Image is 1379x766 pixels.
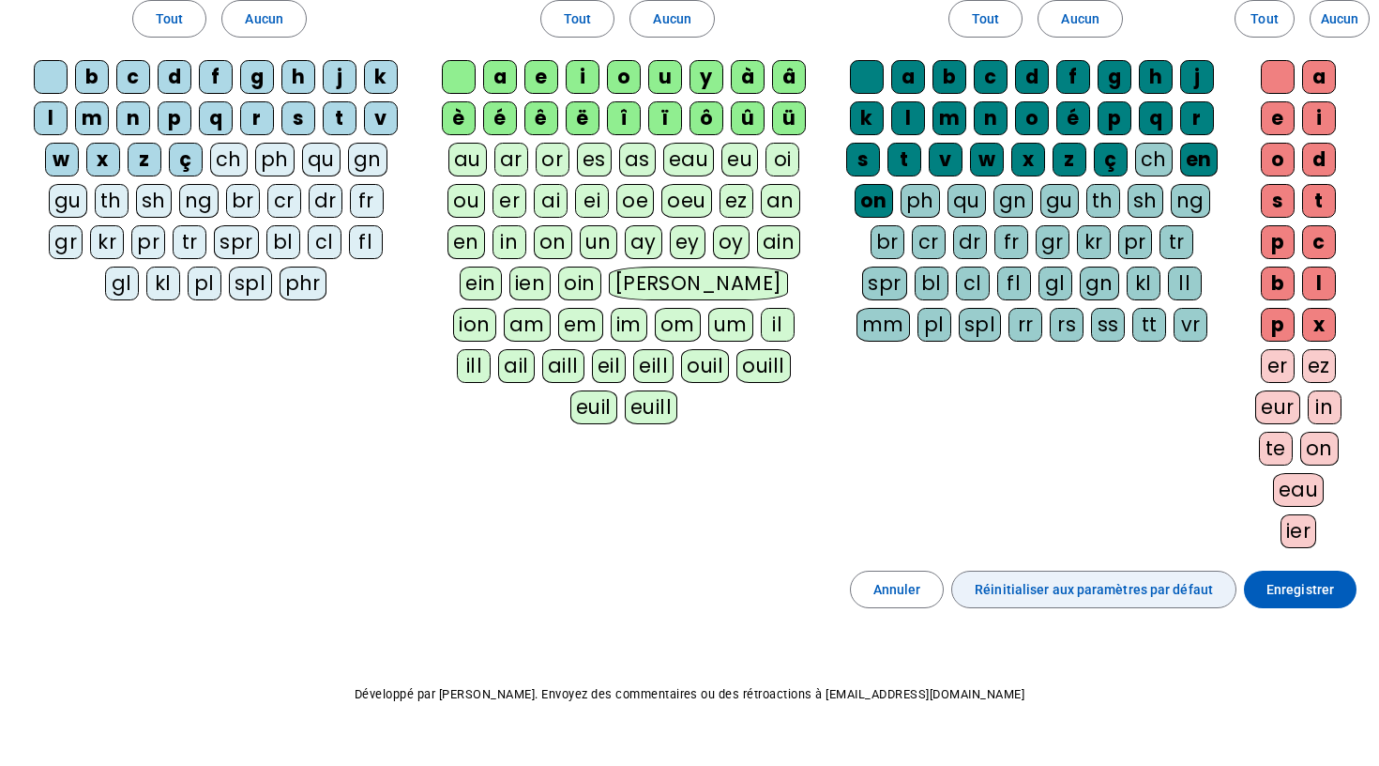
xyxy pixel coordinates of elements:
[179,184,219,218] div: ng
[494,143,528,176] div: ar
[765,143,799,176] div: oi
[1036,225,1069,259] div: gr
[1255,391,1300,424] div: eur
[350,184,384,218] div: fr
[713,225,750,259] div: oy
[1132,308,1166,342] div: tt
[1168,267,1202,300] div: ll
[498,349,535,383] div: ail
[757,225,801,259] div: ain
[34,101,68,135] div: l
[972,8,999,30] span: Tout
[901,184,940,218] div: ph
[1261,349,1295,383] div: er
[558,308,603,342] div: em
[1259,432,1293,466] div: te
[280,267,327,300] div: phr
[492,225,526,259] div: in
[1171,184,1210,218] div: ng
[1038,267,1072,300] div: gl
[267,184,301,218] div: cr
[1061,8,1099,30] span: Aucun
[173,225,206,259] div: tr
[850,101,884,135] div: k
[1302,60,1336,94] div: a
[156,8,183,30] span: Tout
[761,184,800,218] div: an
[721,143,758,176] div: eu
[188,267,221,300] div: pl
[689,101,723,135] div: ô
[199,101,233,135] div: q
[932,101,966,135] div: m
[1139,101,1173,135] div: q
[625,225,662,259] div: ay
[1159,225,1193,259] div: tr
[214,225,259,259] div: spr
[1180,101,1214,135] div: r
[245,8,282,30] span: Aucun
[1015,101,1049,135] div: o
[116,101,150,135] div: n
[566,101,599,135] div: ë
[1015,60,1049,94] div: d
[1008,308,1042,342] div: rr
[997,267,1031,300] div: fl
[891,60,925,94] div: a
[483,60,517,94] div: a
[871,225,904,259] div: br
[736,349,790,383] div: ouill
[959,308,1002,342] div: spl
[146,267,180,300] div: kl
[929,143,962,176] div: v
[1080,267,1119,300] div: gn
[116,60,150,94] div: c
[210,143,248,176] div: ch
[856,308,910,342] div: mm
[226,184,260,218] div: br
[1091,308,1125,342] div: ss
[932,60,966,94] div: b
[917,308,951,342] div: pl
[509,267,552,300] div: ien
[1261,308,1295,342] div: p
[1135,143,1173,176] div: ch
[994,225,1028,259] div: fr
[1273,473,1325,507] div: eau
[457,349,491,383] div: ill
[302,143,341,176] div: qu
[1261,267,1295,300] div: b
[887,143,921,176] div: t
[492,184,526,218] div: er
[564,8,591,30] span: Tout
[558,267,601,300] div: oin
[323,101,356,135] div: t
[86,143,120,176] div: x
[862,267,907,300] div: spr
[1077,225,1111,259] div: kr
[772,60,806,94] div: â
[1094,143,1128,176] div: ç
[681,349,729,383] div: ouil
[655,308,701,342] div: om
[534,184,568,218] div: ai
[1086,184,1120,218] div: th
[648,101,682,135] div: ï
[255,143,295,176] div: ph
[169,143,203,176] div: ç
[1118,225,1152,259] div: pr
[136,184,172,218] div: sh
[45,143,79,176] div: w
[772,101,806,135] div: ü
[846,143,880,176] div: s
[1302,225,1336,259] div: c
[689,60,723,94] div: y
[1139,60,1173,94] div: h
[731,101,765,135] div: û
[442,101,476,135] div: è
[348,143,387,176] div: gn
[974,60,1008,94] div: c
[105,267,139,300] div: gl
[240,101,274,135] div: r
[240,60,274,94] div: g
